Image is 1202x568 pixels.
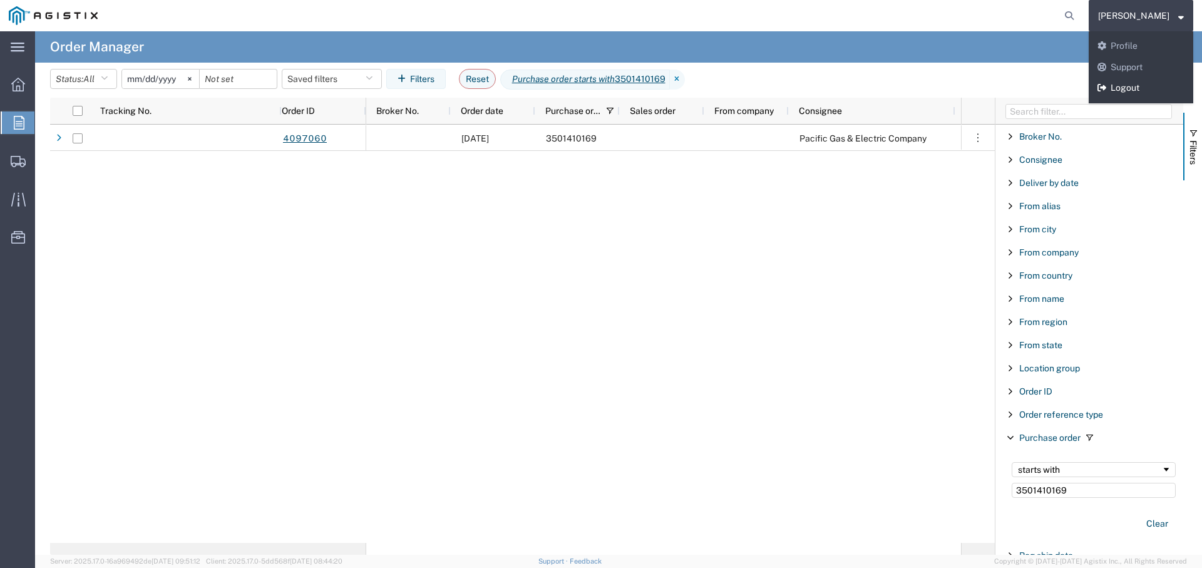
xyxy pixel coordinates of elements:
span: Deliver by date [1019,178,1079,188]
a: Logout [1089,78,1193,99]
span: Order ID [282,106,315,116]
span: Order date [461,106,503,116]
button: Saved filters [282,69,382,89]
button: Reset [459,69,496,89]
input: Filter Columns Input [1005,104,1172,119]
input: Filter Value [1012,483,1176,498]
div: starts with [1018,465,1161,475]
span: All [83,74,95,84]
span: From name [1019,294,1064,304]
span: Broker No. [1019,132,1062,142]
span: Purchase order [545,106,601,116]
span: Consignee [1019,155,1062,165]
span: Kristina Woolson [1098,9,1169,23]
span: From country [1019,271,1072,281]
button: [PERSON_NAME] [1097,8,1184,23]
div: Filtering operator [1012,462,1176,477]
span: From city [1019,224,1056,234]
span: From alias [1019,201,1061,211]
span: Purchase order starts with 3501410169 [500,70,670,90]
span: From company [1019,247,1079,257]
span: Order ID [1019,386,1052,396]
button: Clear [1139,514,1176,534]
button: Status:All [50,69,117,89]
a: Feedback [570,557,602,565]
span: From region [1019,317,1067,327]
div: Filter List 26 Filters [995,125,1183,555]
span: [DATE] 08:44:20 [290,557,342,565]
span: Order reference type [1019,410,1103,420]
span: [DATE] 09:51:12 [152,557,200,565]
a: Profile [1089,36,1193,57]
span: Pacific Gas & Electric Company [799,133,927,143]
span: Copyright © [DATE]-[DATE] Agistix Inc., All Rights Reserved [994,556,1187,567]
a: Support [1089,57,1193,78]
input: Not set [122,70,199,88]
a: 4097060 [282,128,327,150]
span: Consignee [799,106,842,116]
span: 06/20/2025 [461,133,489,143]
span: Location group [1019,363,1080,373]
i: Purchase order starts with [512,73,615,86]
span: Req ship date [1019,550,1073,560]
span: From state [1019,340,1062,350]
span: Client: 2025.17.0-5dd568f [206,557,342,565]
span: Sales order [630,106,675,116]
a: Support [538,557,570,565]
span: Purchase order [1019,433,1081,443]
img: logo [9,6,98,25]
h4: Order Manager [50,31,144,63]
input: Not set [200,70,277,88]
span: Tracking No. [100,106,152,116]
span: From company [714,106,774,116]
span: Server: 2025.17.0-16a969492de [50,557,200,565]
span: Filters [1188,140,1198,165]
span: 3501410169 [546,133,597,143]
button: Filters [386,69,446,89]
span: Broker No. [376,106,419,116]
